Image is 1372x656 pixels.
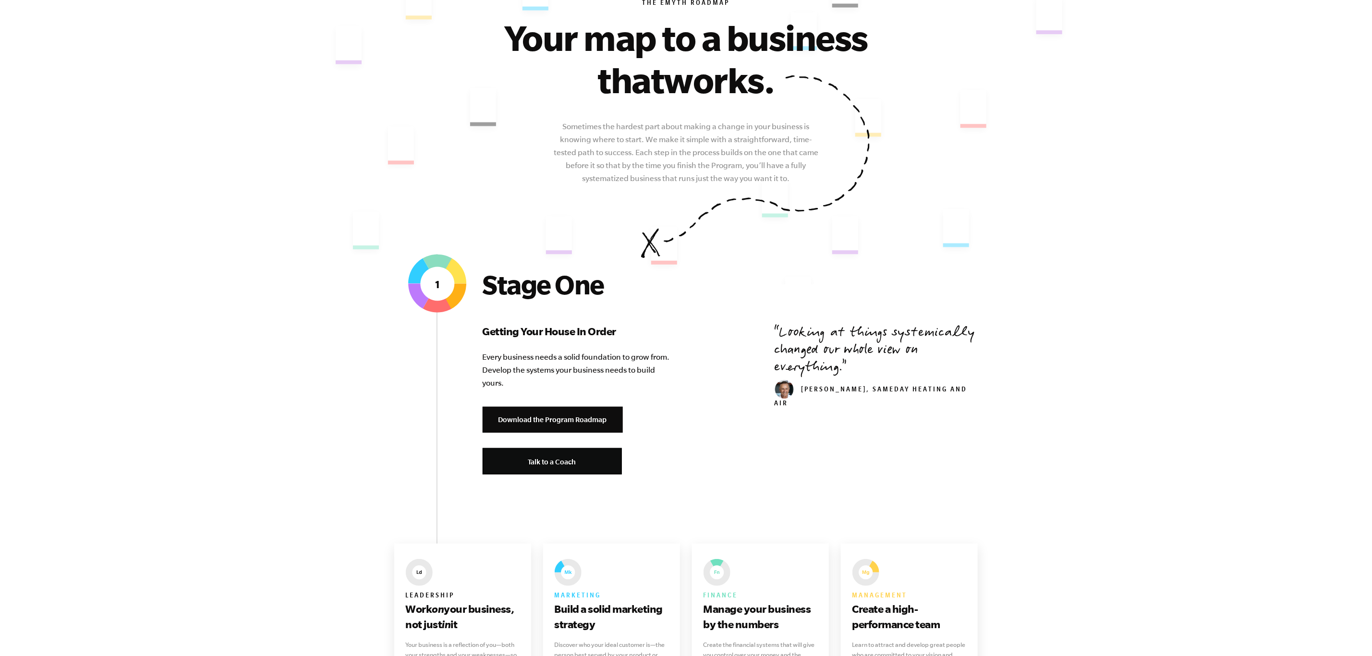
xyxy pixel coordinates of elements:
h6: Finance [704,590,818,601]
a: Talk to a Coach [483,448,622,474]
p: Sometimes the hardest part about making a change in your business is knowing where to start. We m... [552,120,820,185]
h3: Manage your business by the numbers [704,601,818,632]
a: Download the Program Roadmap [483,407,623,433]
h6: Marketing [555,590,669,601]
h3: Build a solid marketing strategy [555,601,669,632]
iframe: Chat Widget [1324,610,1372,656]
h6: Leadership [406,590,520,601]
i: in [442,618,451,630]
h1: Your map to a business that [475,16,898,101]
cite: [PERSON_NAME], SameDay Heating and Air [775,387,968,408]
h6: Management [852,590,967,601]
h3: Getting Your House In Order [483,324,675,339]
img: EMyth The Seven Essential Systems: Management [852,559,879,586]
img: don_weaver_head_small [775,380,794,399]
p: Every business needs a solid foundation to grow from. Develop the systems your business needs to ... [483,351,675,389]
span: Talk to a Coach [528,458,576,466]
img: EMyth The Seven Essential Systems: Finance [704,559,730,586]
h2: Stage One [483,269,675,300]
img: EMyth The Seven Essential Systems: Leadership [406,559,433,586]
img: EMyth The Seven Essential Systems: Marketing [555,559,582,586]
span: works. [664,60,775,100]
p: Looking at things systemically changed our whole view on everything. [775,325,978,377]
i: on [432,603,444,615]
h3: Create a high-performance team [852,601,967,632]
h3: Work your business, not just it [406,601,520,632]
